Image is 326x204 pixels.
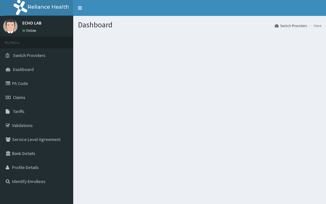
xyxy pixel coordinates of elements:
[13,109,25,114] span: Tariffs
[78,21,321,29] h1: Dashboard
[308,23,321,28] li: Here
[13,53,46,58] span: Switch Providers
[22,21,41,25] p: ECHO LAB
[275,23,307,28] a: Switch Providers
[13,95,25,100] span: Claims
[13,67,34,72] span: Dashboard
[22,28,38,33] a: Online
[3,19,18,33] img: User Image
